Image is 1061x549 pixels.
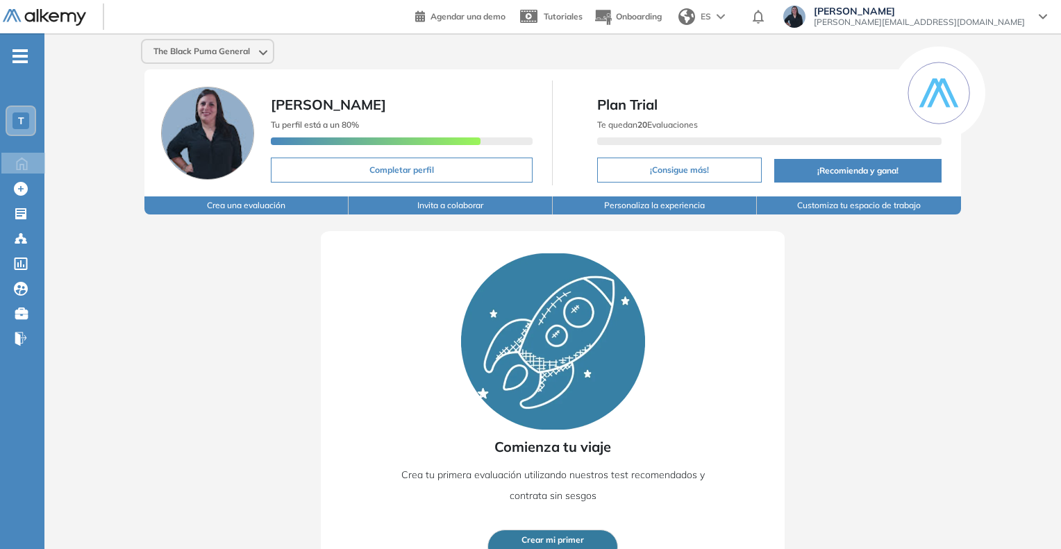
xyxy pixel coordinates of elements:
[597,158,762,183] button: ¡Consigue más!
[814,17,1025,28] span: [PERSON_NAME][EMAIL_ADDRESS][DOMAIN_NAME]
[271,119,359,130] span: Tu perfil está a un 80%
[597,94,941,115] span: Plan Trial
[349,196,553,214] button: Invita a colaborar
[271,158,533,183] button: Completar perfil
[144,196,349,214] button: Crea una evaluación
[271,96,386,113] span: [PERSON_NAME]
[18,115,24,126] span: T
[814,6,1025,17] span: [PERSON_NAME]
[415,7,506,24] a: Agendar una demo
[774,159,941,183] button: ¡Recomienda y gana!
[461,253,645,430] img: Rocket
[757,196,961,214] button: Customiza tu espacio de trabajo
[678,8,695,25] img: world
[153,46,250,57] span: The Black Puma General
[701,10,711,23] span: ES
[3,9,86,26] img: Logo
[544,11,583,22] span: Tutoriales
[553,196,757,214] button: Personaliza la experiencia
[637,119,647,130] b: 20
[161,87,254,180] img: Foto de perfil
[597,119,698,130] span: Te quedan Evaluaciones
[521,534,584,547] span: Crear mi primer
[431,11,506,22] span: Agendar una demo
[390,464,716,506] p: Crea tu primera evaluación utilizando nuestros test recomendados y contrata sin sesgos
[12,55,28,58] i: -
[594,2,662,32] button: Onboarding
[616,11,662,22] span: Onboarding
[717,14,725,19] img: arrow
[494,437,611,457] span: Comienza tu viaje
